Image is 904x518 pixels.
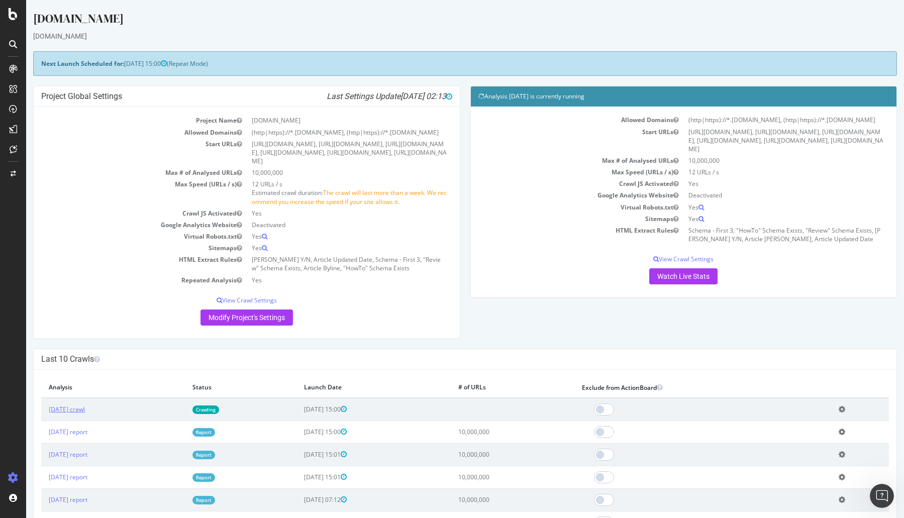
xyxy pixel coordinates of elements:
[221,219,426,231] td: Deactivated
[657,201,863,213] td: Yes
[221,167,426,178] td: 10,000,000
[657,225,863,245] td: Schema - First 3, "HowTo" Schema Exists, "Review" Schema Exists, [PERSON_NAME] Y/N, Article [PERS...
[15,274,221,286] td: Repeated Analysis
[226,188,421,205] span: The crawl will last more than a week. We recommend you increase the speed if your site allows it.
[657,213,863,225] td: Yes
[657,189,863,201] td: Deactivated
[278,473,321,481] span: [DATE] 15:01
[23,428,61,436] a: [DATE] report
[452,91,863,101] h4: Analysis [DATE] is currently running
[15,354,863,364] h4: Last 10 Crawls
[15,127,221,138] td: Allowed Domains
[870,484,894,508] iframe: Intercom live chat
[221,127,426,138] td: (http|https)://*.[DOMAIN_NAME], (http|https)://*.[DOMAIN_NAME]
[166,473,189,482] a: Report
[7,51,871,76] div: (Repeat Mode)
[278,495,321,504] span: [DATE] 07:12
[452,114,658,126] td: Allowed Domains
[623,268,691,284] a: Watch Live Stats
[657,166,863,178] td: 12 URLs / s
[221,274,426,286] td: Yes
[15,91,426,101] h4: Project Global Settings
[159,377,270,398] th: Status
[452,255,863,263] p: View Crawl Settings
[15,296,426,304] p: View Crawl Settings
[23,495,61,504] a: [DATE] report
[657,155,863,166] td: 10,000,000
[15,138,221,167] td: Start URLs
[221,138,426,167] td: [URL][DOMAIN_NAME], [URL][DOMAIN_NAME], [URL][DOMAIN_NAME], [URL][DOMAIN_NAME], [URL][DOMAIN_NAME...
[452,225,658,245] td: HTML Extract Rules
[221,254,426,274] td: [PERSON_NAME] Y/N, Article Updated Date, Schema - First 3, "Review" Schema Exists, Article Byline...
[166,451,189,459] a: Report
[657,126,863,155] td: [URL][DOMAIN_NAME], [URL][DOMAIN_NAME], [URL][DOMAIN_NAME], [URL][DOMAIN_NAME], [URL][DOMAIN_NAME...
[7,10,871,31] div: [DOMAIN_NAME]
[221,208,426,219] td: Yes
[548,377,805,398] th: Exclude from ActionBoard
[166,405,193,414] a: Crawling
[300,91,426,101] i: Last Settings Update
[278,405,321,413] span: [DATE] 15:00
[15,254,221,274] td: HTML Extract Rules
[221,231,426,242] td: Yes
[452,189,658,201] td: Google Analytics Website
[15,59,98,68] strong: Next Launch Scheduled for:
[452,166,658,178] td: Max Speed (URLs / s)
[15,219,221,231] td: Google Analytics Website
[23,473,61,481] a: [DATE] report
[15,167,221,178] td: Max # of Analysed URLs
[452,201,658,213] td: Virtual Robots.txt
[452,178,658,189] td: Crawl JS Activated
[425,488,548,511] td: 10,000,000
[166,428,189,437] a: Report
[98,59,141,68] span: [DATE] 15:00
[15,231,221,242] td: Virtual Robots.txt
[452,213,658,225] td: Sitemaps
[270,377,425,398] th: Launch Date
[221,242,426,254] td: Yes
[15,115,221,126] td: Project Name
[278,428,321,436] span: [DATE] 15:00
[15,377,159,398] th: Analysis
[452,155,658,166] td: Max # of Analysed URLs
[425,421,548,443] td: 10,000,000
[221,115,426,126] td: [DOMAIN_NAME]
[452,126,658,155] td: Start URLs
[221,178,426,207] td: 12 URLs / s Estimated crawl duration:
[425,466,548,488] td: 10,000,000
[425,443,548,466] td: 10,000,000
[15,178,221,207] td: Max Speed (URLs / s)
[174,309,267,326] a: Modify Project's Settings
[425,377,548,398] th: # of URLs
[23,450,61,459] a: [DATE] report
[374,91,426,101] span: [DATE] 02:13
[15,242,221,254] td: Sitemaps
[7,31,871,41] div: [DOMAIN_NAME]
[657,178,863,189] td: Yes
[166,496,189,504] a: Report
[657,114,863,126] td: (http|https)://*.[DOMAIN_NAME], (http|https)://*.[DOMAIN_NAME]
[15,208,221,219] td: Crawl JS Activated
[278,450,321,459] span: [DATE] 15:01
[23,405,59,413] a: [DATE] crawl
